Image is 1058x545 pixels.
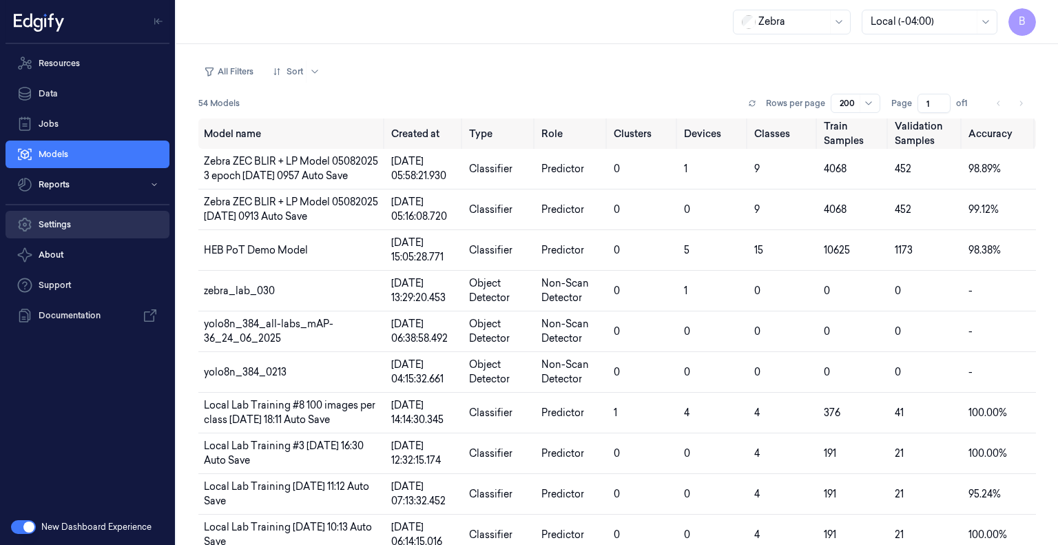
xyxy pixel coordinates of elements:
span: 0 [614,447,620,460]
span: Object Detector [469,358,510,385]
span: 0 [684,325,690,338]
span: Classifier [469,488,512,500]
span: 0 [824,325,830,338]
th: Classes [749,119,818,149]
span: - [968,325,973,338]
nav: pagination [989,94,1030,113]
span: Local Lab Training [DATE] 11:12 Auto Save [204,480,369,507]
span: 0 [895,325,901,338]
span: [DATE] 05:58:21.930 [391,155,446,182]
span: 452 [895,163,911,175]
span: Classifier [469,447,512,460]
span: [DATE] 06:38:58.492 [391,318,448,345]
span: Object Detector [469,318,510,345]
span: 98.89% [968,163,1001,175]
span: [DATE] 13:29:20.453 [391,277,446,304]
th: Clusters [608,119,678,149]
span: 452 [895,203,911,216]
span: 4068 [824,203,847,216]
span: 9 [754,203,760,216]
button: B [1008,8,1036,36]
span: Classifier [469,203,512,216]
span: of 1 [956,97,978,110]
span: 21 [895,447,904,460]
span: Classifier [469,163,512,175]
th: Validation Samples [889,119,963,149]
button: All Filters [198,61,259,83]
span: 1173 [895,244,913,256]
span: - [968,285,973,297]
span: 0 [754,366,760,378]
button: Toggle Navigation [147,10,169,32]
span: Classifier [469,528,512,541]
th: Devices [678,119,749,149]
span: 0 [895,366,901,378]
span: Predictor [541,407,584,419]
span: 100.00% [968,407,1007,419]
th: Accuracy [963,119,1036,149]
span: Page [891,97,912,110]
span: 95.24% [968,488,1001,500]
a: Resources [6,50,169,77]
button: Reports [6,171,169,198]
span: 0 [614,244,620,256]
span: 99.12% [968,203,999,216]
th: Created at [386,119,464,149]
p: Rows per page [766,97,825,110]
span: Non-Scan Detector [541,277,589,304]
span: 0 [895,285,901,297]
span: 191 [824,528,836,541]
span: 21 [895,528,904,541]
span: 98.38% [968,244,1001,256]
a: Data [6,80,169,107]
span: Classifier [469,244,512,256]
span: HEB PoT Demo Model [204,244,308,256]
span: 0 [614,528,620,541]
span: 100.00% [968,447,1007,460]
span: 4068 [824,163,847,175]
span: 21 [895,488,904,500]
span: 0 [684,366,690,378]
span: 41 [895,407,904,419]
span: [DATE] 07:13:32.452 [391,480,446,507]
span: 0 [614,203,620,216]
span: Zebra ZEC BLIR + LP Model 05082025 3 epoch [DATE] 0957 Auto Save [204,155,378,182]
span: zebra_lab_030 [204,285,275,297]
span: 4 [754,447,760,460]
span: 0 [684,488,690,500]
span: 10625 [824,244,850,256]
span: Predictor [541,488,584,500]
span: Classifier [469,407,512,419]
button: About [6,241,169,269]
span: [DATE] 04:15:32.661 [391,358,444,385]
a: Models [6,141,169,168]
a: Support [6,271,169,299]
span: yolo8n_384_0213 [204,366,287,378]
span: Predictor [541,447,584,460]
span: 0 [754,285,760,297]
span: 0 [614,488,620,500]
span: 191 [824,488,836,500]
span: 4 [754,528,760,541]
span: Non-Scan Detector [541,318,589,345]
span: 5 [684,244,689,256]
span: 191 [824,447,836,460]
span: 1 [684,163,687,175]
span: Local Lab Training #3 [DATE] 16:30 Auto Save [204,440,364,466]
span: 0 [614,163,620,175]
span: 0 [614,285,620,297]
span: [DATE] 12:32:15.174 [391,440,441,466]
span: 0 [754,325,760,338]
span: 4 [754,488,760,500]
span: Predictor [541,163,584,175]
span: Predictor [541,528,584,541]
span: Object Detector [469,277,510,304]
span: 0 [684,447,690,460]
span: 1 [614,407,617,419]
span: - [968,366,973,378]
span: [DATE] 14:14:30.345 [391,399,444,426]
span: Local Lab Training #8 100 images per class [DATE] 18:11 Auto Save [204,399,375,426]
span: 0 [824,366,830,378]
span: yolo8n_384_all-labs_mAP-36_24_06_2025 [204,318,333,345]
